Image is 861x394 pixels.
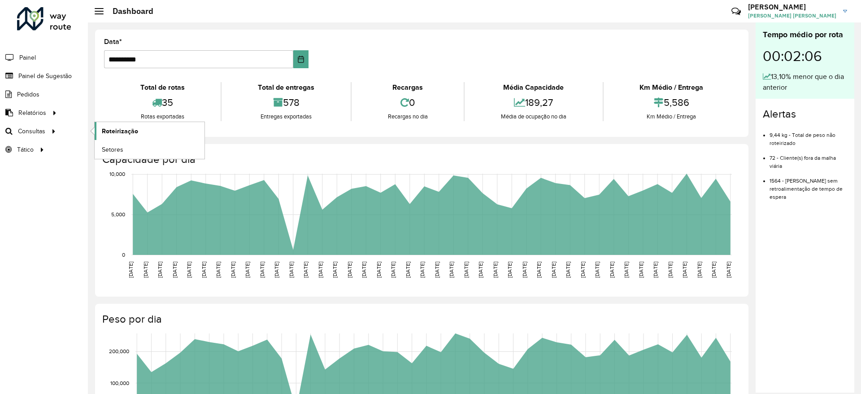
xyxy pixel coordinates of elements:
text: [DATE] [594,262,600,278]
text: [DATE] [376,262,382,278]
div: 5,586 [606,93,737,112]
h3: [PERSON_NAME] [748,3,836,11]
li: 72 - Cliente(s) fora da malha viária [770,147,847,170]
div: 189,27 [467,93,600,112]
h4: Capacidade por dia [102,153,739,166]
span: [PERSON_NAME] [PERSON_NAME] [748,12,836,20]
text: [DATE] [317,262,323,278]
div: Km Médio / Entrega [606,112,737,121]
text: [DATE] [128,262,134,278]
div: 35 [106,93,218,112]
text: [DATE] [186,262,192,278]
div: Entregas exportadas [224,112,348,121]
div: 13,10% menor que o dia anterior [763,71,847,93]
h2: Dashboard [104,6,153,16]
text: 0 [122,252,125,258]
text: 100,000 [110,380,129,386]
text: [DATE] [201,262,207,278]
text: [DATE] [551,262,557,278]
text: [DATE] [682,262,687,278]
text: [DATE] [536,262,542,278]
text: [DATE] [609,262,615,278]
text: [DATE] [274,262,279,278]
text: [DATE] [463,262,469,278]
h4: Alertas [763,108,847,121]
text: [DATE] [448,262,454,278]
div: Rotas exportadas [106,112,218,121]
text: 5,000 [111,211,125,217]
div: 00:02:06 [763,41,847,71]
text: [DATE] [696,262,702,278]
a: Roteirização [95,122,204,140]
text: [DATE] [405,262,411,278]
text: [DATE] [303,262,309,278]
text: [DATE] [361,262,367,278]
span: Relatórios [18,108,46,118]
div: Km Médio / Entrega [606,82,737,93]
text: [DATE] [726,262,731,278]
text: [DATE] [172,262,178,278]
li: 9,44 kg - Total de peso não roteirizado [770,124,847,147]
text: [DATE] [478,262,483,278]
text: [DATE] [434,262,440,278]
text: [DATE] [623,262,629,278]
text: 10,000 [109,171,125,177]
a: Contato Rápido [726,2,746,21]
li: 1564 - [PERSON_NAME] sem retroalimentação de tempo de espera [770,170,847,201]
text: [DATE] [259,262,265,278]
text: [DATE] [143,262,148,278]
text: [DATE] [580,262,586,278]
button: Choose Date [293,50,309,68]
span: Consultas [18,127,45,136]
text: [DATE] [667,262,673,278]
text: 200,000 [109,349,129,355]
div: Tempo médio por rota [763,29,847,41]
text: [DATE] [244,262,250,278]
div: Recargas [354,82,461,93]
div: Média Capacidade [467,82,600,93]
text: [DATE] [711,262,717,278]
div: Recargas no dia [354,112,461,121]
h4: Peso por dia [102,313,739,326]
text: [DATE] [652,262,658,278]
div: Média de ocupação no dia [467,112,600,121]
div: Total de entregas [224,82,348,93]
text: [DATE] [347,262,352,278]
text: [DATE] [492,262,498,278]
span: Tático [17,145,34,154]
span: Pedidos [17,90,39,99]
span: Roteirização [102,127,138,136]
text: [DATE] [215,262,221,278]
text: [DATE] [230,262,236,278]
span: Painel [19,53,36,62]
text: [DATE] [157,262,163,278]
text: [DATE] [332,262,338,278]
a: Setores [95,140,204,158]
text: [DATE] [522,262,527,278]
div: 0 [354,93,461,112]
div: 578 [224,93,348,112]
text: [DATE] [288,262,294,278]
span: Setores [102,145,123,154]
text: [DATE] [638,262,644,278]
text: [DATE] [507,262,513,278]
text: [DATE] [419,262,425,278]
label: Data [104,36,122,47]
span: Painel de Sugestão [18,71,72,81]
text: [DATE] [390,262,396,278]
div: Total de rotas [106,82,218,93]
text: [DATE] [565,262,571,278]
